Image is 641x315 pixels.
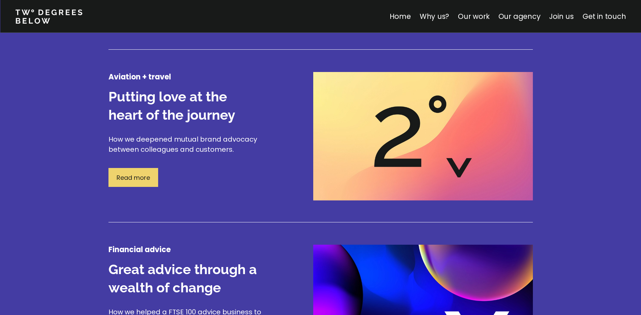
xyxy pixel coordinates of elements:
a: Get in touch [583,11,626,21]
h3: Putting love at the heart of the journey [108,88,264,124]
a: Aviation + travelPutting love at the heart of the journeyHow we deepened mutual brand advocacy be... [108,72,533,241]
h4: Aviation + travel [108,72,264,82]
a: Why us? [419,11,449,21]
h4: Financial advice [108,245,264,255]
a: Our agency [498,11,540,21]
a: Join us [549,11,574,21]
p: Read more [117,173,150,182]
p: How we deepened mutual brand advocacy between colleagues and customers. [108,134,264,154]
h3: Great advice through a wealth of change [108,260,264,297]
a: Home [389,11,411,21]
a: Our work [458,11,489,21]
